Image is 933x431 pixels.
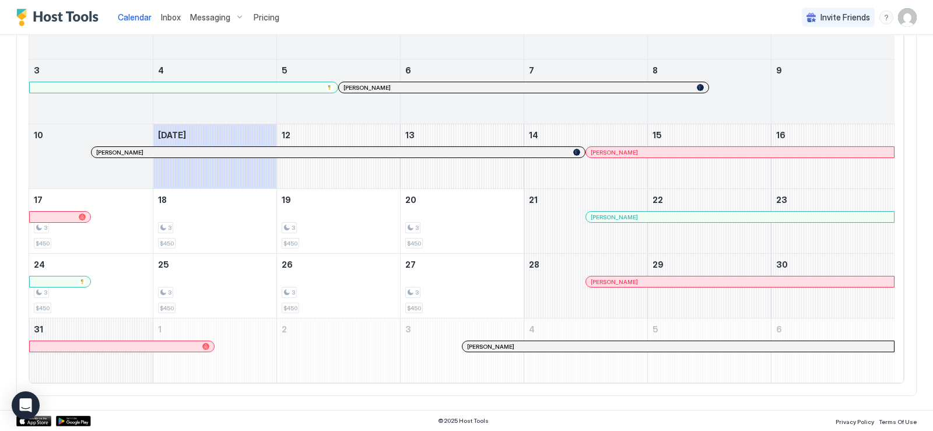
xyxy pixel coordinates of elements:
td: September 4, 2025 [524,318,647,383]
span: Inbox [161,12,181,22]
span: 26 [282,260,293,269]
span: 17 [34,195,43,205]
span: 9 [776,65,782,75]
td: August 31, 2025 [29,318,153,383]
td: August 20, 2025 [400,189,524,254]
div: [PERSON_NAME] [591,278,889,286]
a: August 16, 2025 [771,124,895,146]
span: 6 [776,324,782,334]
td: August 22, 2025 [647,189,771,254]
a: September 4, 2025 [524,318,647,340]
span: 3 [415,289,419,296]
span: 18 [158,195,167,205]
td: August 11, 2025 [153,124,276,189]
span: 23 [776,195,787,205]
span: Invite Friends [820,12,870,23]
span: 24 [34,260,45,269]
a: September 3, 2025 [401,318,524,340]
td: September 3, 2025 [400,318,524,383]
span: © 2025 Host Tools [438,417,489,425]
span: 5 [282,65,287,75]
span: 15 [653,130,662,140]
span: 3 [405,324,411,334]
a: September 1, 2025 [153,318,276,340]
span: 20 [405,195,416,205]
span: 3 [34,65,40,75]
a: August 3, 2025 [29,59,153,81]
a: August 12, 2025 [277,124,400,146]
td: August 15, 2025 [647,124,771,189]
span: 6 [405,65,411,75]
div: [PERSON_NAME] [467,343,889,351]
a: August 22, 2025 [648,189,771,211]
a: Google Play Store [56,416,91,426]
a: August 5, 2025 [277,59,400,81]
a: August 18, 2025 [153,189,276,211]
a: August 7, 2025 [524,59,647,81]
td: August 8, 2025 [647,59,771,124]
td: August 19, 2025 [276,189,400,254]
span: [PERSON_NAME] [591,213,638,221]
div: [PERSON_NAME] [591,149,889,156]
td: August 26, 2025 [276,254,400,318]
span: $450 [160,304,174,312]
span: 30 [776,260,788,269]
td: September 5, 2025 [647,318,771,383]
div: [PERSON_NAME] [96,149,580,156]
a: August 15, 2025 [648,124,771,146]
td: August 29, 2025 [647,254,771,318]
a: August 13, 2025 [401,124,524,146]
span: $450 [36,240,50,247]
a: August 9, 2025 [771,59,895,81]
a: Inbox [161,11,181,23]
span: 3 [415,224,419,232]
span: $450 [283,304,297,312]
span: [PERSON_NAME] [343,84,391,92]
span: 31 [34,324,43,334]
span: Terms Of Use [879,418,917,425]
td: September 6, 2025 [771,318,895,383]
span: Calendar [118,12,152,22]
div: [PERSON_NAME] [343,84,703,92]
span: 14 [529,130,538,140]
a: August 28, 2025 [524,254,647,275]
a: August 11, 2025 [153,124,276,146]
span: [PERSON_NAME] [591,278,638,286]
span: $450 [160,240,174,247]
span: 7 [529,65,534,75]
span: Pricing [254,12,279,23]
span: $450 [36,304,50,312]
span: [PERSON_NAME] [96,149,143,156]
a: August 23, 2025 [771,189,895,211]
span: 3 [292,224,295,232]
span: 3 [168,224,171,232]
a: September 5, 2025 [648,318,771,340]
span: [PERSON_NAME] [467,343,514,351]
td: August 14, 2025 [524,124,647,189]
span: 3 [168,289,171,296]
span: [PERSON_NAME] [591,149,638,156]
td: August 28, 2025 [524,254,647,318]
td: August 17, 2025 [29,189,153,254]
a: August 10, 2025 [29,124,153,146]
div: Open Intercom Messenger [12,391,40,419]
td: August 25, 2025 [153,254,276,318]
span: 12 [282,130,290,140]
a: Terms Of Use [879,415,917,427]
span: $450 [283,240,297,247]
td: September 1, 2025 [153,318,276,383]
span: 3 [292,289,295,296]
a: August 25, 2025 [153,254,276,275]
div: App Store [16,416,51,426]
span: 22 [653,195,663,205]
td: August 30, 2025 [771,254,895,318]
span: 3 [44,289,47,296]
td: August 24, 2025 [29,254,153,318]
td: August 7, 2025 [524,59,647,124]
a: August 30, 2025 [771,254,895,275]
a: August 21, 2025 [524,189,647,211]
span: 13 [405,130,415,140]
span: $450 [407,240,421,247]
span: 19 [282,195,291,205]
